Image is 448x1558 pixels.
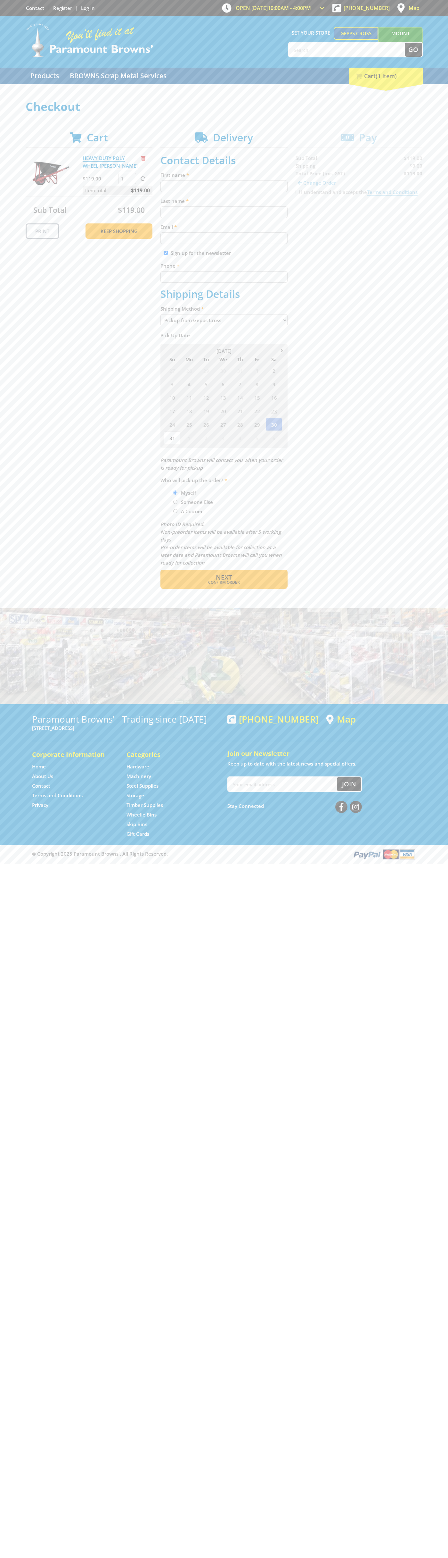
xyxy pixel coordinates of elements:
[352,848,416,860] img: PayPal, Mastercard, Visa accepted
[232,378,248,390] span: 7
[215,391,231,404] span: 13
[32,802,48,808] a: Go to the Privacy page
[266,391,282,404] span: 16
[249,391,265,404] span: 15
[33,205,66,215] span: Sub Total
[232,355,248,364] span: Th
[334,27,378,40] a: Gepps Cross
[32,792,83,799] a: Go to the Terms and Conditions page
[83,155,138,169] a: HEAVY DUTY POLY WHEEL [PERSON_NAME]
[160,180,288,192] input: Please enter your first name.
[164,364,180,377] span: 27
[160,331,288,339] label: Pick Up Date
[179,497,215,507] label: Someone Else
[86,223,152,239] a: Keep Shopping
[198,364,214,377] span: 29
[232,391,248,404] span: 14
[213,130,253,144] span: Delivery
[32,783,50,789] a: Go to the Contact page
[164,431,180,444] span: 31
[126,792,144,799] a: Go to the Storage page
[32,773,53,780] a: Go to the About Us page
[164,418,180,431] span: 24
[232,405,248,417] span: 21
[83,186,152,195] p: Item total:
[126,773,151,780] a: Go to the Machinery page
[32,724,221,732] p: [STREET_ADDRESS]
[337,777,361,791] button: Join
[164,391,180,404] span: 10
[160,570,288,589] button: Next Confirm order
[198,378,214,390] span: 5
[126,750,208,759] h5: Categories
[266,418,282,431] span: 30
[181,418,197,431] span: 25
[181,355,197,364] span: Mo
[173,490,177,495] input: Please select who will pick up the order.
[174,581,274,584] span: Confirm order
[32,154,70,193] img: HEAVY DUTY POLY WHEEL BARROW
[216,573,232,582] span: Next
[160,232,288,244] input: Please enter your email address.
[160,521,282,566] em: Photo ID Required. Non-preorder items will be available after 5 working days Pre-order items will...
[288,27,334,38] span: Set your store
[179,487,198,498] label: Myself
[32,714,221,724] h3: Paramount Browns' - Trading since [DATE]
[326,714,356,725] a: View a map of Gepps Cross location
[26,22,154,58] img: Paramount Browns'
[126,802,163,808] a: Go to the Timber Supplies page
[160,457,283,471] em: Paramount Browns will contact you when your order is ready for pickup
[126,831,149,837] a: Go to the Gift Cards page
[164,378,180,390] span: 3
[266,378,282,390] span: 9
[173,500,177,504] input: Please select who will pick up the order.
[198,418,214,431] span: 26
[227,798,362,814] div: Stay Connected
[181,378,197,390] span: 4
[198,405,214,417] span: 19
[181,364,197,377] span: 28
[249,418,265,431] span: 29
[131,186,150,195] span: $119.00
[232,418,248,431] span: 28
[227,749,416,758] h5: Join our Newsletter
[118,205,145,215] span: $119.00
[160,271,288,283] input: Please enter your telephone number.
[160,262,288,270] label: Phone
[232,431,248,444] span: 4
[181,391,197,404] span: 11
[164,355,180,364] span: Su
[32,750,114,759] h5: Corporate Information
[32,763,46,770] a: Go to the Home page
[87,130,108,144] span: Cart
[198,431,214,444] span: 2
[83,175,117,182] p: $119.00
[160,223,288,231] label: Email
[376,72,397,80] span: (1 item)
[53,5,72,11] a: Go to the registration page
[266,431,282,444] span: 6
[81,5,95,11] a: Log in
[181,405,197,417] span: 18
[160,206,288,218] input: Please enter your last name.
[266,364,282,377] span: 2
[164,405,180,417] span: 17
[266,405,282,417] span: 23
[126,811,157,818] a: Go to the Wheelie Bins page
[160,154,288,166] h2: Contact Details
[160,197,288,205] label: Last name
[216,348,232,354] span: [DATE]
[171,250,231,256] label: Sign up for the newsletter
[249,431,265,444] span: 5
[232,364,248,377] span: 31
[160,171,288,179] label: First name
[160,314,288,326] select: Please select a shipping method.
[349,68,423,84] div: Cart
[215,405,231,417] span: 20
[215,418,231,431] span: 27
[173,509,177,513] input: Please select who will pick up the order.
[198,391,214,404] span: 12
[160,288,288,300] h2: Shipping Details
[266,355,282,364] span: Sa
[26,848,423,860] div: ® Copyright 2025 Paramount Browns'. All Rights Reserved.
